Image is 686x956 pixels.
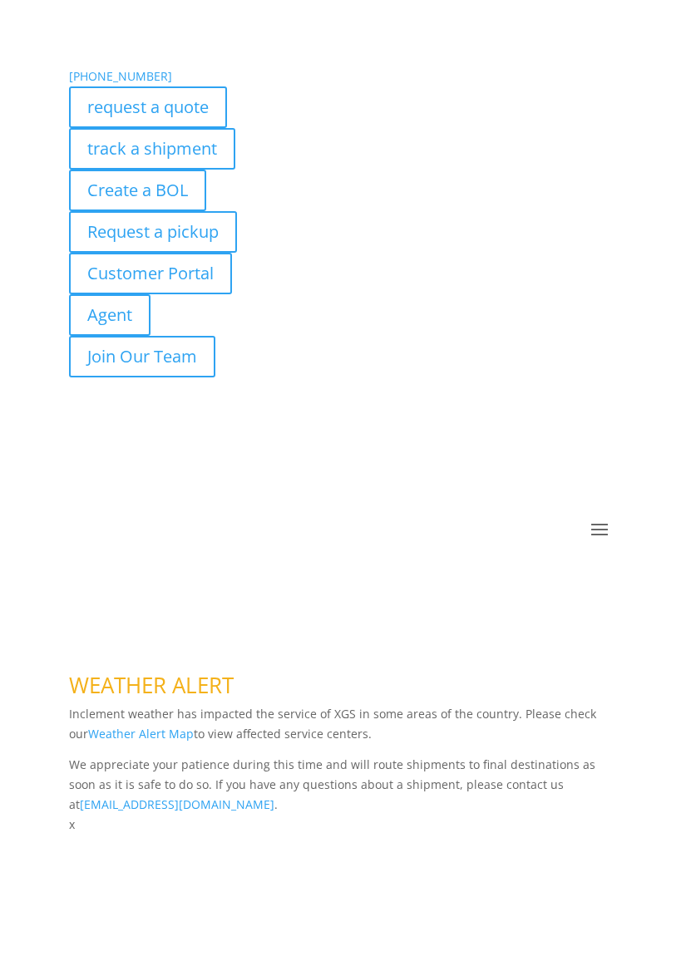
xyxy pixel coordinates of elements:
[69,128,235,170] a: track a shipment
[69,86,227,128] a: request a quote
[69,704,618,756] p: Inclement weather has impacted the service of XGS in some areas of the country. Please check our ...
[69,170,206,211] a: Create a BOL
[69,670,234,700] span: WEATHER ALERT
[69,253,232,294] a: Customer Portal
[69,815,618,835] p: x
[80,796,274,812] a: [EMAIL_ADDRESS][DOMAIN_NAME]
[69,68,172,84] a: [PHONE_NUMBER]
[88,726,194,742] a: Weather Alert Map
[69,336,215,377] a: Join Our Team
[69,755,618,814] p: We appreciate your patience during this time and will route shipments to final destinations as so...
[69,211,237,253] a: Request a pickup
[69,294,151,336] a: Agent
